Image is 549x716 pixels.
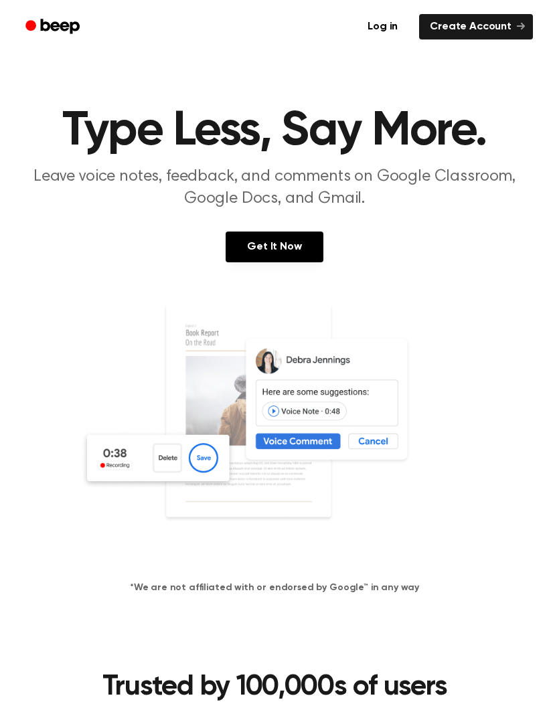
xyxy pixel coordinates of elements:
a: Beep [16,14,92,40]
a: Log in [354,11,411,42]
h2: Trusted by 100,000s of users [32,670,517,705]
img: Voice Comments on Docs and Recording Widget [80,302,469,559]
h1: Type Less, Say More. [16,107,533,155]
p: Leave voice notes, feedback, and comments on Google Classroom, Google Docs, and Gmail. [17,166,532,210]
a: Get It Now [226,232,323,262]
h4: *We are not affiliated with or endorsed by Google™ in any way [16,581,533,595]
a: Create Account [419,14,533,39]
